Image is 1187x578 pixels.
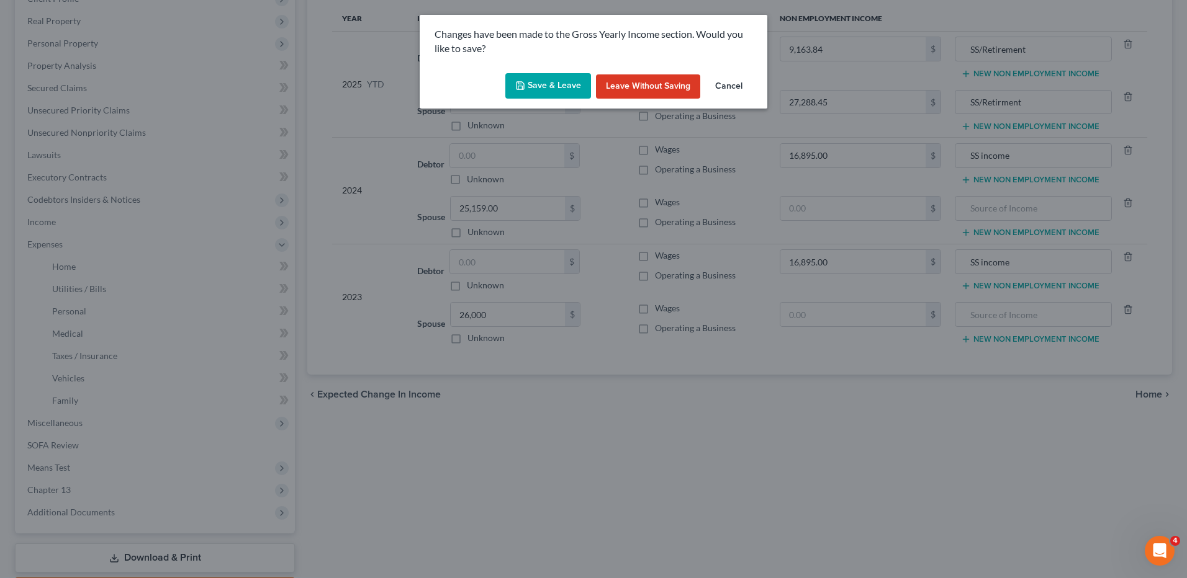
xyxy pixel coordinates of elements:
p: Changes have been made to the Gross Yearly Income section. Would you like to save? [435,27,752,56]
span: 4 [1170,536,1180,546]
button: Cancel [705,74,752,99]
button: Leave without Saving [596,74,700,99]
button: Save & Leave [505,73,591,99]
iframe: Intercom live chat [1145,536,1175,566]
